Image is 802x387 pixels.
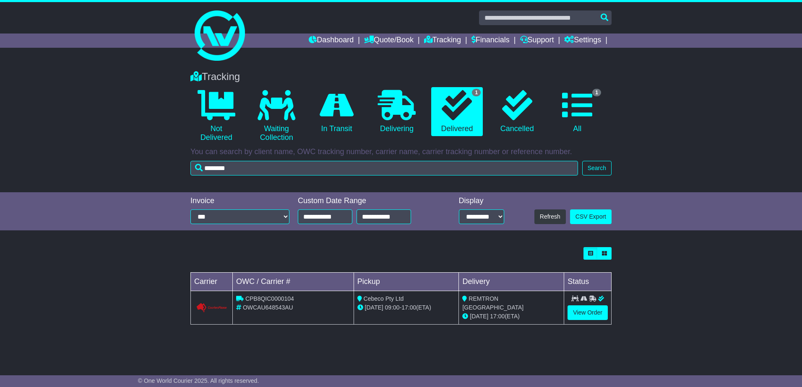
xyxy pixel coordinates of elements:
button: Refresh [534,209,566,224]
div: Invoice [190,196,289,206]
a: 1 Delivered [431,87,483,137]
span: 1 [472,89,481,96]
a: In Transit [311,87,362,137]
button: Search [582,161,612,175]
span: [DATE] [470,313,488,320]
span: REMTRON [GEOGRAPHIC_DATA] [462,295,523,311]
a: Quote/Book [364,34,414,48]
a: CSV Export [570,209,612,224]
img: GetCarrierServiceLogo [196,303,227,313]
p: You can search by client name, OWC tracking number, carrier name, carrier tracking number or refe... [190,147,612,157]
span: © One World Courier 2025. All rights reserved. [138,377,259,384]
div: Custom Date Range [298,196,432,206]
a: Cancelled [491,87,543,137]
td: Status [564,273,612,291]
span: 17:00 [490,313,505,320]
div: Tracking [186,71,616,83]
span: Cebeco Pty Ltd [364,295,404,302]
a: Not Delivered [190,87,242,145]
a: Support [520,34,554,48]
a: Settings [564,34,601,48]
td: Carrier [191,273,233,291]
span: 1 [592,89,601,96]
a: Financials [471,34,510,48]
span: [DATE] [365,304,383,311]
a: 1 All [552,87,603,137]
a: Delivering [371,87,422,137]
a: Waiting Collection [250,87,302,145]
a: View Order [568,305,608,320]
span: CPB8QIC0000104 [245,295,294,302]
a: Dashboard [309,34,354,48]
span: OWCAU648543AU [243,304,293,311]
span: 09:00 [385,304,400,311]
a: Tracking [424,34,461,48]
td: Delivery [459,273,564,291]
span: 17:00 [401,304,416,311]
div: - (ETA) [357,303,456,312]
div: Display [459,196,504,206]
div: (ETA) [462,312,560,321]
td: OWC / Carrier # [233,273,354,291]
td: Pickup [354,273,459,291]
